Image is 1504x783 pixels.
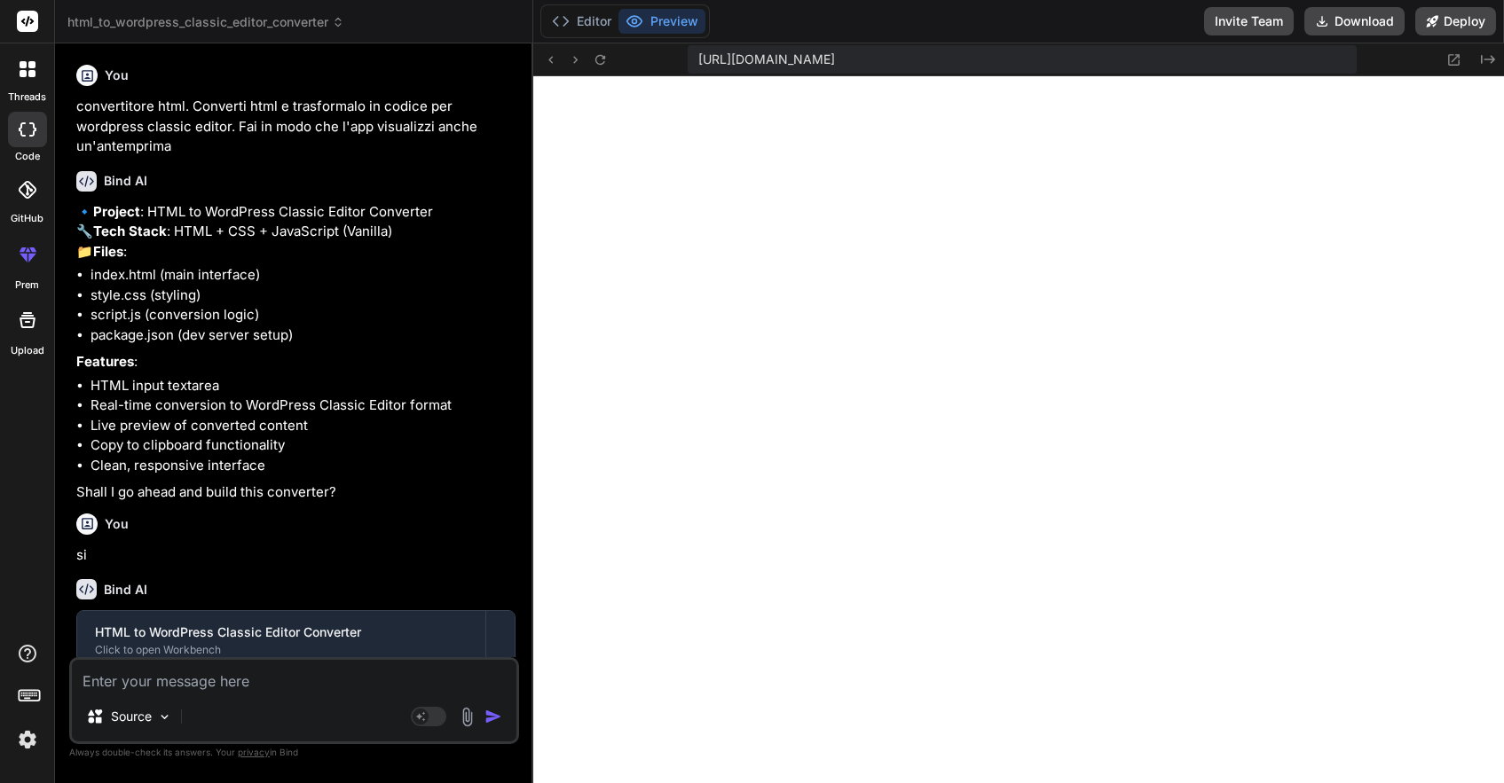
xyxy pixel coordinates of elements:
[105,515,129,533] h6: You
[105,67,129,84] h6: You
[91,286,516,306] li: style.css (styling)
[1304,7,1405,35] button: Download
[95,643,468,657] div: Click to open Workbench
[93,243,123,260] strong: Files
[91,435,516,456] li: Copy to clipboard functionality
[91,265,516,286] li: index.html (main interface)
[1415,7,1496,35] button: Deploy
[91,395,516,416] li: Real-time conversion to WordPress Classic Editor format
[533,76,1504,783] iframe: Preview
[11,343,44,358] label: Upload
[12,724,43,755] img: settings
[91,325,516,346] li: package.json (dev server setup)
[484,708,502,725] img: icon
[8,90,46,105] label: threads
[76,202,516,262] p: 🔹 : HTML to WordPress Classic Editor Converter 🔧 : HTML + CSS + JavaScript (Vanilla) 📁 :
[104,172,147,190] h6: Bind AI
[91,456,516,476] li: Clean, responsive interface
[238,747,270,757] span: privacy
[545,9,618,34] button: Editor
[15,149,40,164] label: code
[69,744,519,761] p: Always double-check its answers. Your in Bind
[93,203,140,220] strong: Project
[698,51,835,68] span: [URL][DOMAIN_NAME]
[104,581,147,599] h6: Bind AI
[91,416,516,436] li: Live preview of converted content
[1204,7,1294,35] button: Invite Team
[76,352,516,372] p: :
[76,545,516,566] p: si
[15,278,39,293] label: prem
[157,709,172,724] img: Pick Models
[93,223,167,239] strong: Tech Stack
[11,211,43,226] label: GitHub
[111,708,152,725] p: Source
[91,376,516,396] li: HTML input textarea
[76,353,134,370] strong: Features
[95,623,468,641] div: HTML to WordPress Classic Editor Converter
[91,305,516,325] li: script.js (conversion logic)
[67,13,344,31] span: html_to_wordpress_classic_editor_converter
[618,9,705,34] button: Preview
[77,611,485,669] button: HTML to WordPress Classic Editor ConverterClick to open Workbench
[457,707,477,727] img: attachment
[76,97,516,157] p: convertitore html. Converti html e trasformalo in codice per wordpress classic editor. Fai in mod...
[76,482,516,503] p: Shall I go ahead and build this converter?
